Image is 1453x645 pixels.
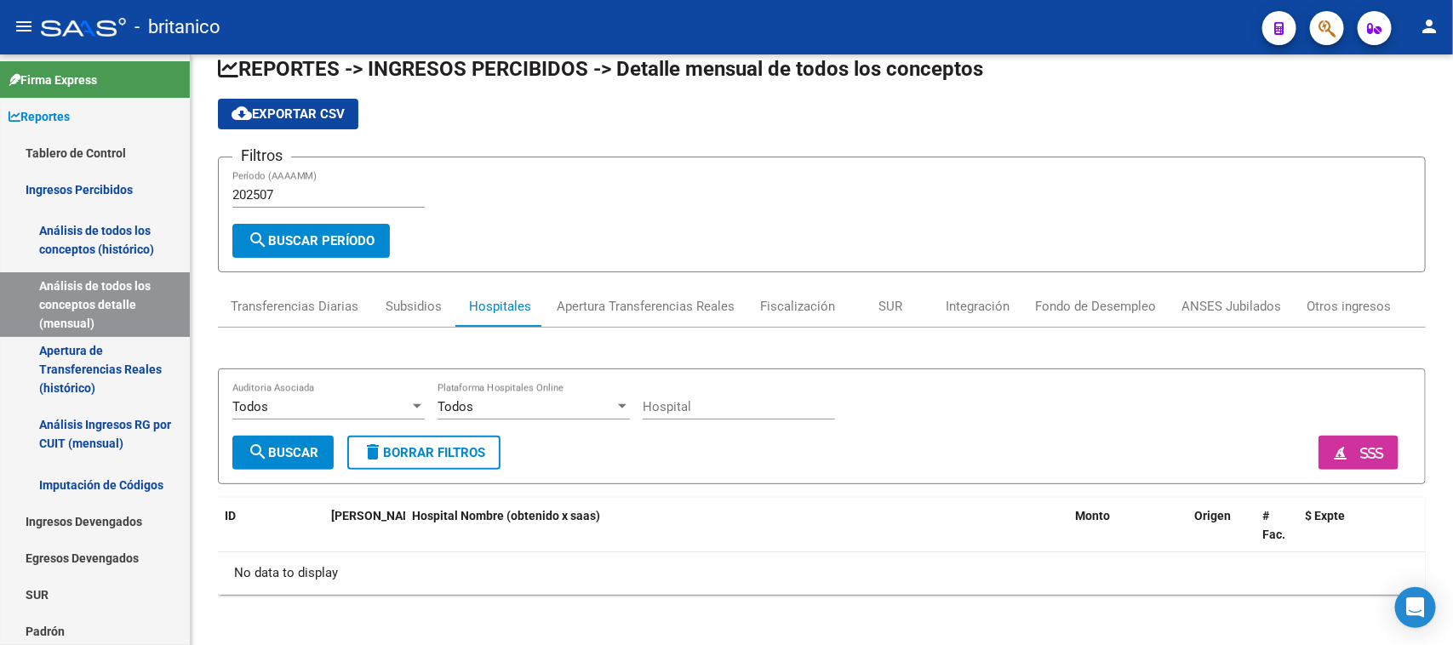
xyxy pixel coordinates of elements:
[1194,509,1231,522] span: Origen
[469,297,531,316] div: Hospitales
[347,436,501,470] button: Borrar Filtros
[218,57,983,81] span: REPORTES -> INGRESOS PERCIBIDOS -> Detalle mensual de todos los conceptos
[760,297,835,316] div: Fiscalización
[363,445,485,460] span: Borrar Filtros
[248,442,268,462] mat-icon: search
[232,399,268,414] span: Todos
[225,509,236,522] span: ID
[324,498,405,554] datatable-header-cell: Fecha Debitado
[946,297,1010,316] div: Integración
[9,107,70,126] span: Reportes
[1181,297,1281,316] div: ANSES Jubilados
[363,442,383,462] mat-icon: delete
[232,106,345,122] span: Exportar CSV
[557,297,735,316] div: Apertura Transferencias Reales
[878,297,902,316] div: SUR
[331,509,423,522] span: [PERSON_NAME]
[1307,297,1391,316] div: Otros ingresos
[232,103,252,123] mat-icon: cloud_download
[412,509,600,522] span: Hospital Nombre (obtenido x saas)
[1305,509,1345,522] span: $ Expte
[248,233,375,248] span: Buscar Período
[218,552,1426,595] div: No data to display
[9,71,97,89] span: Firma Express
[386,297,442,316] div: Subsidios
[232,224,390,258] button: Buscar Período
[231,297,358,316] div: Transferencias Diarias
[1075,509,1110,522] span: Monto
[1068,498,1187,554] datatable-header-cell: Monto
[248,230,268,250] mat-icon: search
[248,445,318,460] span: Buscar
[1395,587,1436,628] div: Open Intercom Messenger
[218,99,358,129] button: Exportar CSV
[1035,297,1156,316] div: Fondo de Desempleo
[134,9,220,46] span: - britanico
[1187,498,1256,554] datatable-header-cell: Origen
[232,436,334,470] button: Buscar
[1256,498,1298,554] datatable-header-cell: # Fac.
[232,144,291,168] h3: Filtros
[405,498,1068,554] datatable-header-cell: Hospital Nombre (obtenido x saas)
[1262,509,1285,542] span: # Fac.
[14,16,34,37] mat-icon: menu
[1298,498,1400,554] datatable-header-cell: $ Expte
[438,399,473,414] span: Todos
[1419,16,1439,37] mat-icon: person
[218,498,269,554] datatable-header-cell: ID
